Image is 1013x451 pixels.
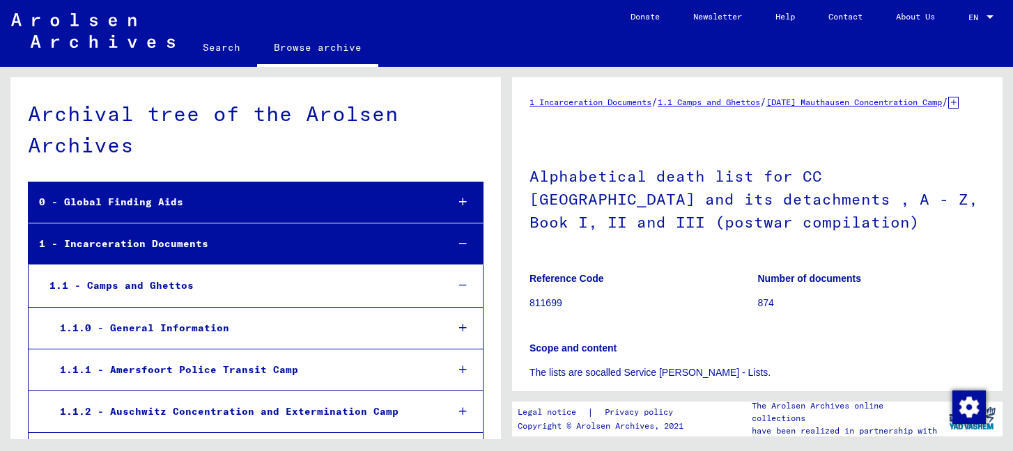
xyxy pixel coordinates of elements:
[529,97,651,107] a: 1 Incarceration Documents
[758,296,986,310] p: 874
[968,13,984,22] span: EN
[518,420,690,432] p: Copyright © Arolsen Archives, 2021
[28,98,484,161] div: Archival tree of the Arolsen Archives
[758,273,862,284] b: Number of documents
[529,296,757,310] p: 811699
[952,390,985,423] div: Change consent
[186,31,257,64] a: Search
[518,405,587,420] a: Legal notice
[752,425,941,437] p: have been realized in partnership with
[594,405,690,420] a: Privacy policy
[529,365,985,380] p: The lists are socalled Service [PERSON_NAME] - Lists.
[952,390,986,424] img: Change consent
[257,31,378,67] a: Browse archive
[946,401,998,436] img: yv_logo.png
[766,97,942,107] a: [DATE] Mauthausen Concentration Camp
[29,230,435,258] div: 1 - Incarceration Documents
[29,189,435,216] div: 0 - Global Finding Aids
[11,13,175,48] img: Arolsen_neg.svg
[49,398,435,425] div: 1.1.2 - Auschwitz Concentration and Extermination Camp
[658,97,760,107] a: 1.1 Camps and Ghettos
[651,95,658,108] span: /
[752,399,941,425] p: The Arolsen Archives online collections
[49,315,435,342] div: 1.1.0 - General Information
[518,405,690,420] div: |
[529,144,985,251] h1: Alphabetical death list for CC [GEOGRAPHIC_DATA] and its detachments , A - Z, Book I, II and III ...
[39,272,435,299] div: 1.1 - Camps and Ghettos
[529,342,617,354] b: Scope and content
[942,95,948,108] span: /
[529,273,604,284] b: Reference Code
[49,356,435,383] div: 1.1.1 - Amersfoort Police Transit Camp
[760,95,766,108] span: /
